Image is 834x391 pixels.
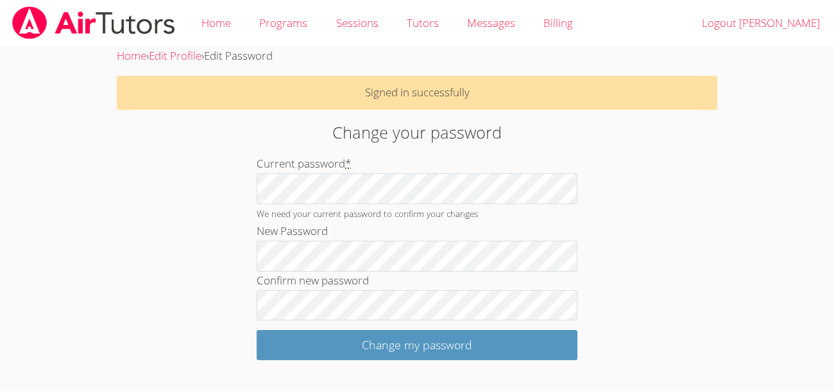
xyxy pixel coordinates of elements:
[257,207,478,220] small: We need your current password to confirm your changes
[467,15,515,30] span: Messages
[204,48,273,63] span: Edit Password
[149,48,201,63] a: Edit Profile
[11,6,176,39] img: airtutors_banner-c4298cdbf04f3fff15de1276eac7730deb9818008684d7c2e4769d2f7ddbe033.png
[257,156,351,171] label: Current password
[117,76,717,110] p: Signed in successfully
[257,330,577,360] input: Change my password
[117,47,717,65] div: › ›
[257,223,328,238] label: New Password
[117,48,146,63] a: Home
[192,120,642,144] h2: Change your password
[345,156,351,171] abbr: required
[257,273,369,288] label: Confirm new password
